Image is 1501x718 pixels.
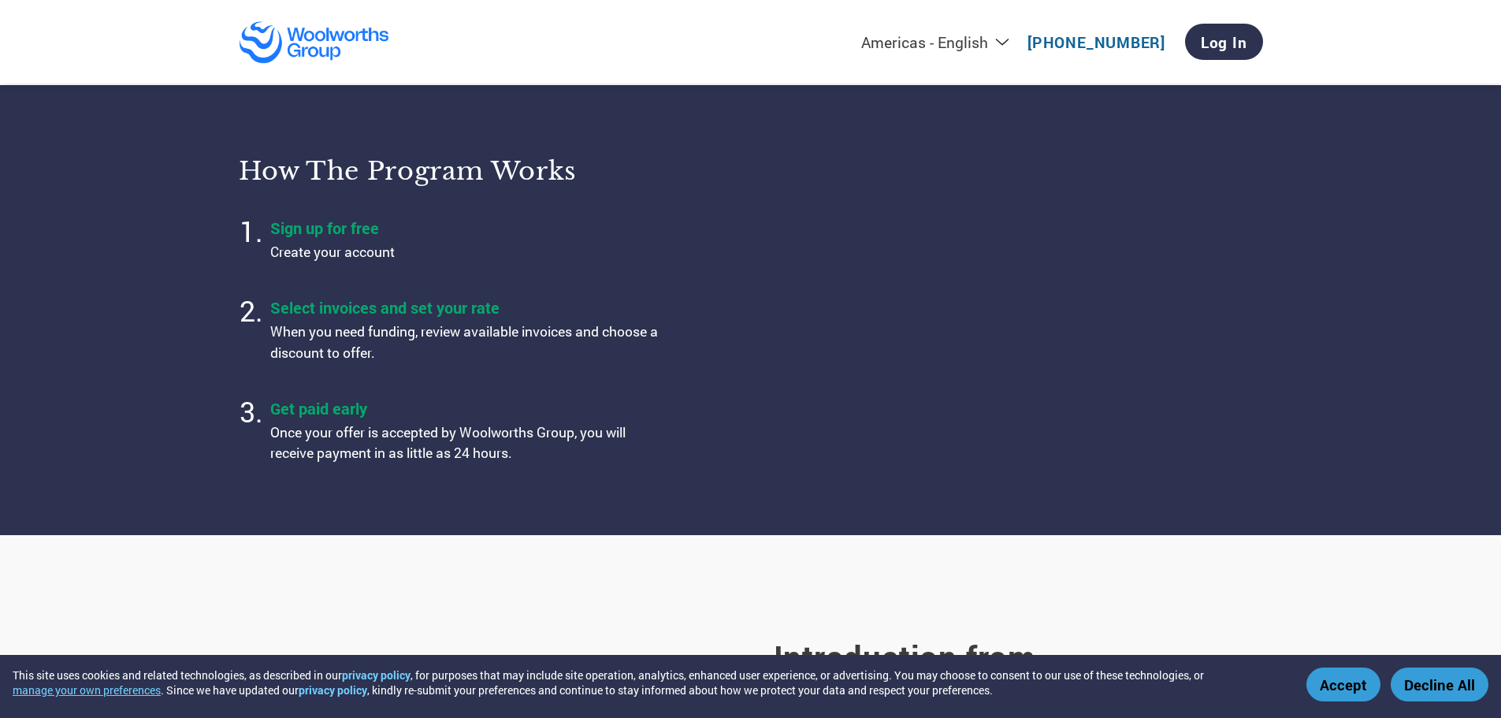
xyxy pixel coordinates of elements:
div: This site uses cookies and related technologies, as described in our , for purposes that may incl... [13,668,1284,698]
a: Log In [1185,24,1263,60]
h4: Sign up for free [270,218,664,238]
p: When you need funding, review available invoices and choose a discount to offer. [270,322,664,363]
a: privacy policy [299,683,367,698]
a: privacy policy [342,668,411,683]
p: Once your offer is accepted by Woolworths Group, you will receive payment in as little as 24 hours. [270,422,664,464]
button: Decline All [1391,668,1488,701]
button: manage your own preferences [13,683,161,698]
p: Create your account [270,242,664,262]
a: [PHONE_NUMBER] [1027,32,1165,52]
h4: Select invoices and set your rate [270,297,664,318]
button: Accept [1306,668,1380,701]
h4: Get paid early [270,398,664,419]
h3: How the program works [239,155,731,187]
img: Woolworths Group [239,20,391,64]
